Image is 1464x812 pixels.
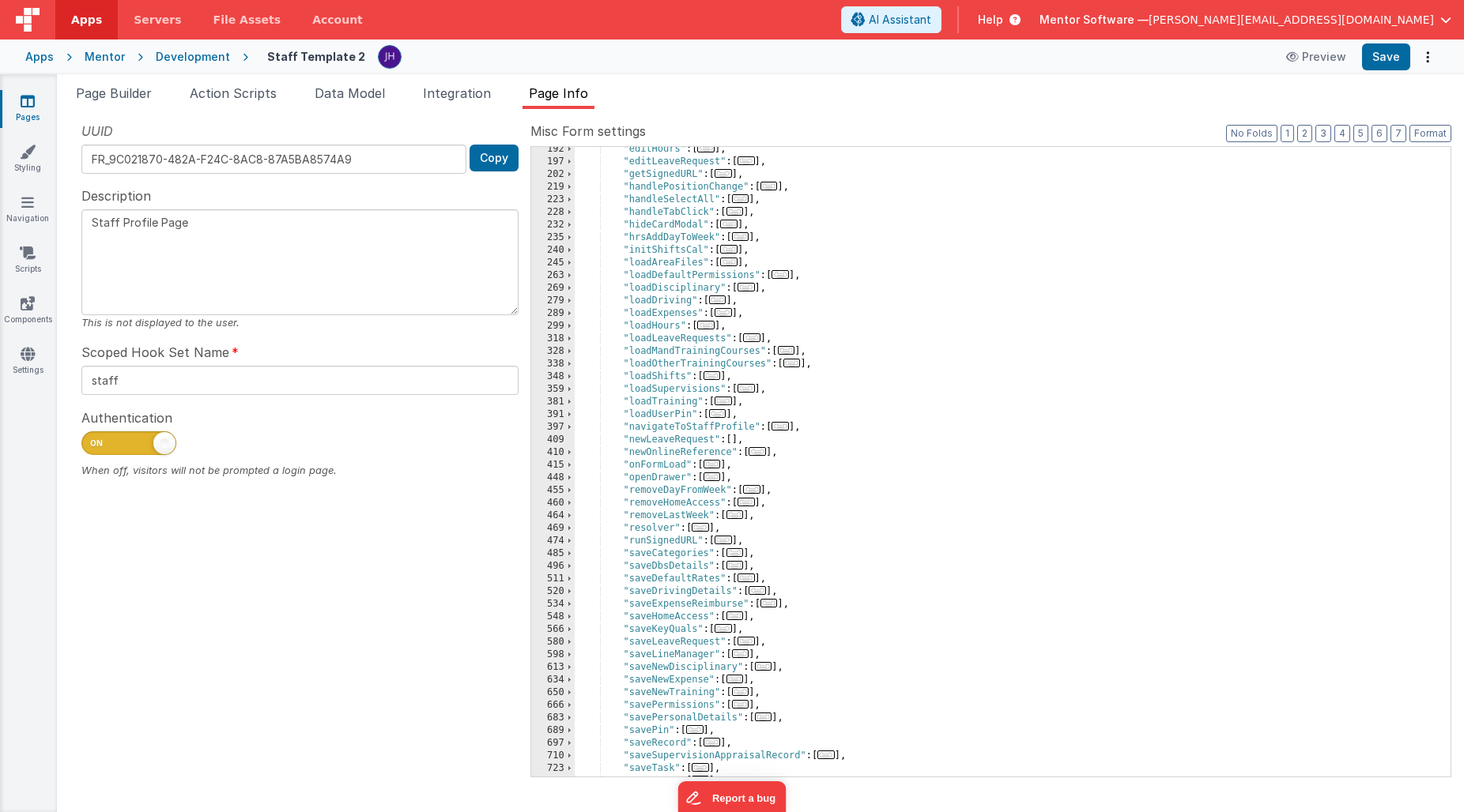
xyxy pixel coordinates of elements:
div: 566 [531,623,575,636]
div: 279 [531,295,575,307]
div: 359 [531,383,575,396]
span: ... [726,510,744,519]
button: 6 [1372,125,1387,142]
span: Help [978,12,1003,28]
div: 548 [531,611,575,623]
div: 469 [531,522,575,535]
div: 683 [531,712,575,724]
span: Page Info [529,85,588,101]
div: 650 [531,686,575,699]
button: Mentor Software — [PERSON_NAME][EMAIL_ADDRESS][DOMAIN_NAME] [1040,12,1451,28]
button: 4 [1334,125,1350,142]
span: AI Assistant [869,12,931,28]
div: 338 [531,358,575,370]
span: Servers [134,12,181,28]
div: 202 [531,168,575,181]
div: 381 [531,396,575,408]
span: Action Scripts [190,85,277,101]
div: 534 [531,598,575,611]
span: UUID [81,122,113,141]
span: ... [732,687,749,696]
span: ... [697,144,715,152]
button: Options [1417,46,1439,68]
div: 474 [531,535,575,547]
div: Mentor [85,49,125,65]
span: ... [720,258,738,266]
div: Apps [25,49,54,65]
span: ... [726,548,744,557]
button: 2 [1297,125,1312,142]
span: ... [686,725,704,734]
div: 511 [531,573,575,585]
span: Description [81,186,151,205]
span: Mentor Software — [1040,12,1149,28]
span: ... [760,599,778,607]
span: ... [704,472,721,481]
div: 318 [531,333,575,345]
span: ... [738,384,755,393]
div: 485 [531,547,575,560]
span: Authentication [81,408,172,427]
span: ... [726,207,744,216]
div: 634 [531,674,575,686]
div: 228 [531,206,575,219]
div: 723 [531,762,575,775]
span: ... [738,498,755,506]
span: ... [749,586,766,595]
img: c2badad8aad3a9dfc60afe8632b41ba8 [379,46,401,68]
span: ... [732,194,749,203]
span: Apps [71,12,102,28]
span: ... [772,422,789,430]
span: [PERSON_NAME][EMAIL_ADDRESS][DOMAIN_NAME] [1149,12,1434,28]
span: ... [715,536,732,544]
span: ... [732,649,749,658]
div: 289 [531,307,575,320]
span: ... [743,485,760,494]
span: ... [755,712,772,721]
span: Data Model [315,85,385,101]
div: 410 [531,446,575,459]
span: ... [738,156,755,165]
span: ... [783,359,801,367]
span: ... [709,295,726,304]
div: 348 [531,370,575,383]
div: 666 [531,699,575,712]
button: AI Assistant [841,6,941,33]
span: ... [692,776,709,784]
button: 5 [1353,125,1368,142]
span: ... [817,750,835,759]
span: Integration [423,85,491,101]
span: ... [738,573,755,582]
div: 448 [531,472,575,484]
span: Scoped Hook Set Name [81,343,229,362]
div: 263 [531,269,575,282]
button: Preview [1277,44,1356,70]
span: ... [743,333,760,342]
span: ... [732,232,749,241]
div: 460 [531,497,575,509]
button: Format [1409,125,1451,142]
span: Misc Form settings [530,122,646,141]
span: ... [778,346,795,355]
div: Development [156,49,230,65]
span: ... [760,182,778,190]
div: When off, visitors will not be prompted a login page. [81,463,519,478]
div: 235 [531,231,575,244]
span: ... [755,662,772,671]
span: ... [772,270,789,279]
span: ... [738,637,755,645]
div: 409 [531,434,575,446]
div: 415 [531,459,575,472]
span: Page Builder [76,85,152,101]
span: ... [715,624,732,633]
button: 3 [1315,125,1331,142]
span: ... [715,308,732,317]
span: ... [704,371,721,380]
div: 299 [531,320,575,333]
div: 464 [531,509,575,522]
div: 710 [531,750,575,762]
span: ... [715,397,732,405]
span: ... [726,675,744,683]
button: 1 [1281,125,1294,142]
button: Save [1362,43,1410,70]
